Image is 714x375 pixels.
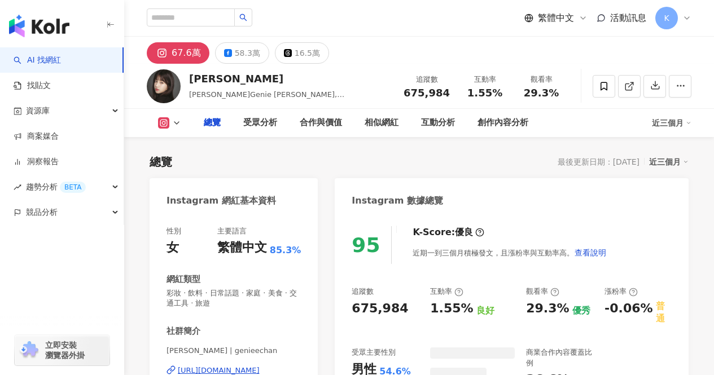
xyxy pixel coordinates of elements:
[656,300,672,325] div: 普通
[14,80,51,91] a: 找貼文
[365,116,398,130] div: 相似網紅
[60,182,86,193] div: BETA
[352,233,380,257] div: 95
[605,286,638,297] div: 漲粉率
[352,347,396,358] div: 受眾主要性別
[575,248,606,257] span: 查看說明
[215,42,269,64] button: 58.3萬
[463,74,506,85] div: 互動率
[243,116,277,130] div: 受眾分析
[610,12,646,23] span: 活動訊息
[476,305,494,317] div: 良好
[574,241,607,264] button: 查看說明
[404,87,450,99] span: 675,984
[275,42,329,64] button: 16.5萬
[167,288,301,308] span: 彩妝 · 飲料 · 日常話題 · 家庭 · 美食 · 交通工具 · 旅遊
[235,45,260,61] div: 58.3萬
[147,42,209,64] button: 67.6萬
[649,155,689,169] div: 近三個月
[172,45,201,61] div: 67.6萬
[15,335,109,365] a: chrome extension立即安裝 瀏覽器外掛
[14,131,59,142] a: 商案媒合
[652,114,691,132] div: 近三個月
[558,157,639,166] div: 最後更新日期：[DATE]
[167,226,181,236] div: 性別
[404,74,450,85] div: 追蹤數
[467,87,502,99] span: 1.55%
[217,239,267,257] div: 繁體中文
[421,116,455,130] div: 互動分析
[189,90,344,110] span: [PERSON_NAME]Genie [PERSON_NAME], [PERSON_NAME]
[167,195,276,207] div: Instagram 網紅基本資料
[26,200,58,225] span: 競品分析
[14,183,21,191] span: rise
[430,286,463,297] div: 互動率
[526,286,559,297] div: 觀看率
[18,341,40,359] img: chrome extension
[204,116,221,130] div: 總覽
[524,87,559,99] span: 29.3%
[167,346,301,356] span: [PERSON_NAME] | genieechan
[572,305,590,317] div: 優秀
[538,12,574,24] span: 繁體中文
[352,286,374,297] div: 追蹤數
[14,55,61,66] a: searchAI 找網紅
[526,347,593,368] div: 商業合作內容覆蓋比例
[270,244,301,257] span: 85.3%
[189,72,391,86] div: [PERSON_NAME]
[352,300,408,317] div: 675,984
[167,273,200,285] div: 網紅類型
[526,300,569,317] div: 29.3%
[147,69,181,103] img: KOL Avatar
[295,45,320,61] div: 16.5萬
[300,116,342,130] div: 合作與價值
[167,325,200,337] div: 社群簡介
[664,12,669,24] span: K
[413,226,484,239] div: K-Score :
[478,116,528,130] div: 創作內容分析
[14,156,59,167] a: 洞察報告
[217,226,247,236] div: 主要語言
[45,340,85,360] span: 立即安裝 瀏覽器外掛
[150,154,172,170] div: 總覽
[167,239,179,257] div: 女
[9,15,69,37] img: logo
[352,195,443,207] div: Instagram 數據總覽
[413,241,607,264] div: 近期一到三個月積極發文，且漲粉率與互動率高。
[26,174,86,200] span: 趨勢分析
[605,300,652,317] div: -0.06%
[520,74,563,85] div: 觀看率
[455,226,473,239] div: 優良
[26,98,50,123] span: 資源庫
[239,14,247,21] span: search
[430,300,473,317] div: 1.55%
